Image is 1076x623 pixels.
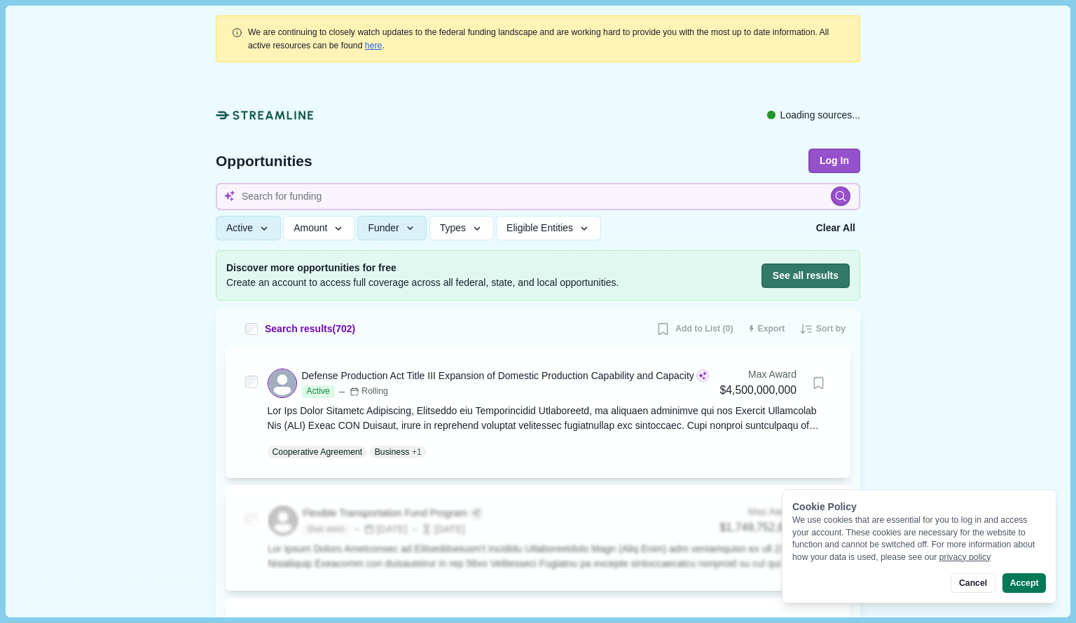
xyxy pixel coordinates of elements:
[350,385,388,398] div: Rolling
[216,183,860,210] input: Search for funding
[248,26,845,52] div: .
[429,216,494,240] button: Types
[496,216,600,240] button: Eligible Entities
[302,369,694,383] div: Defense Production Act Title III Expansion of Domestic Production Capability and Capacity
[302,385,335,398] span: Active
[357,216,427,240] button: Funder
[365,41,382,50] a: here
[811,216,860,240] button: Clear All
[248,27,829,50] span: We are continuing to closely watch updates to the federal funding landscape and are working hard ...
[216,216,281,240] button: Active
[268,542,832,571] div: Lor Ipsum Dolors Ametconsec ad Elitseddoeiusm't Incididu Utlaboreetdolo Magn (Aliq Enim) adm veni...
[761,263,850,288] button: See all results
[303,506,467,521] div: Flexible Transportation Fund Program
[506,222,573,234] span: Eligible Entities
[792,501,857,512] span: Cookie Policy
[808,149,860,173] button: Log In
[440,222,466,234] span: Types
[720,367,796,382] div: Max Award
[268,367,832,458] a: Defense Production Act Title III Expansion of Domestic Production Capability and CapacityActiveRo...
[303,523,349,536] span: Due soon
[792,514,1046,563] div: We use cookies that are essential for you to log in and access your account. These cookies are ne...
[651,318,738,341] button: Add to List (0)
[743,318,790,341] button: Export results to CSV (250 max)
[226,261,619,275] span: Discover more opportunities for free
[269,507,297,535] svg: avatar
[273,446,363,458] p: Cooperative Agreement
[226,222,253,234] span: Active
[265,322,355,336] span: Search results ( 702 )
[412,446,422,458] span: + 1
[283,216,355,240] button: Amount
[720,382,796,399] div: $4,500,000,000
[794,318,850,341] button: Sort by
[375,446,410,458] p: Business
[268,404,832,433] div: Lor Ips Dolor Sitametc Adipiscing, Elitseddo eiu Temporincidid Utlaboreetd, ma aliquaen adminimve...
[720,505,796,519] div: Max Award
[368,222,399,234] span: Funder
[806,371,831,395] button: Bookmark this grant.
[216,153,312,168] span: Opportunities
[352,522,407,537] div: [DATE]
[226,275,619,290] span: Create an account to access full coverage across all federal, state, and local opportunities.
[294,222,327,234] span: Amount
[410,522,465,537] div: [DATE]
[720,519,796,537] div: $1,749,752,645
[268,369,296,397] svg: avatar
[1002,573,1046,593] button: Accept
[780,108,860,123] span: Loading sources...
[951,573,995,593] button: Cancel
[939,552,991,562] a: privacy policy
